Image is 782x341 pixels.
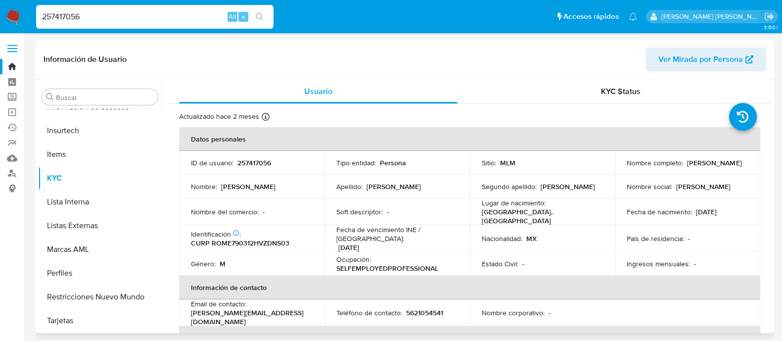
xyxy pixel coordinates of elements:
p: Persona [380,158,406,167]
p: Nacionalidad : [482,234,522,243]
p: 257417056 [237,158,271,167]
button: Marcas AML [38,238,162,261]
p: Sitio : [482,158,496,167]
p: Segundo apellido : [482,182,537,191]
p: [PERSON_NAME] [676,182,731,191]
p: Tipo entidad : [336,158,376,167]
p: [DATE] [338,243,359,252]
p: - [549,308,551,317]
p: - [522,259,524,268]
p: [PERSON_NAME][EMAIL_ADDRESS][DOMAIN_NAME] [191,308,309,326]
span: Accesos rápidos [563,11,619,22]
p: 5621054541 [406,308,443,317]
p: Nombre del comercio : [191,207,259,216]
span: Ver Mirada por Persona [658,48,743,71]
span: KYC Status [601,86,641,97]
p: Email de contacto : [191,299,246,308]
p: Nombre corporativo : [482,308,545,317]
p: Lugar de nacimiento : [482,198,546,207]
input: Buscar usuario o caso... [36,10,274,23]
button: Listas Externas [38,214,162,238]
span: Usuario [304,86,332,97]
p: - [688,234,690,243]
p: Teléfono de contacto : [336,308,402,317]
p: MX [526,234,537,243]
button: KYC [38,166,162,190]
p: Identificación : [191,230,241,239]
button: search-icon [249,10,270,24]
p: Fecha de nacimiento : [627,207,692,216]
button: Perfiles [38,261,162,285]
p: Ingresos mensuales : [627,259,690,268]
p: Apellido : [336,182,363,191]
span: s [242,12,245,21]
p: - [387,207,389,216]
th: Información de contacto [179,276,760,299]
p: Ocupación : [336,255,371,264]
a: Notificaciones [629,12,637,21]
th: Datos personales [179,127,760,151]
h1: Información de Usuario [44,54,127,64]
button: Lista Interna [38,190,162,214]
p: - [263,207,265,216]
p: MLM [500,158,515,167]
p: Fecha de vencimiento INE / [GEOGRAPHIC_DATA] : [336,225,458,243]
p: M [220,259,226,268]
p: anamaria.arriagasanchez@mercadolibre.com.mx [661,12,761,21]
button: Insurtech [38,119,162,143]
p: [PERSON_NAME] [541,182,595,191]
button: Ver Mirada por Persona [645,48,766,71]
p: [PERSON_NAME] [221,182,276,191]
p: Nombre social : [627,182,672,191]
p: ID de usuario : [191,158,233,167]
p: Nombre : [191,182,217,191]
p: CURP ROME790312HVZDNS03 [191,239,289,247]
p: SELFEMPLOYEDPROFESSIONAL [336,264,438,273]
p: - [694,259,696,268]
a: Salir [764,11,775,22]
p: [PERSON_NAME] [367,182,421,191]
button: Tarjetas [38,309,162,333]
p: [PERSON_NAME] [687,158,741,167]
span: Alt [229,12,236,21]
button: Restricciones Nuevo Mundo [38,285,162,309]
p: [GEOGRAPHIC_DATA], [GEOGRAPHIC_DATA] [482,207,599,225]
p: Nombre completo : [627,158,683,167]
button: Items [38,143,162,166]
p: Soft descriptor : [336,207,383,216]
p: País de residencia : [627,234,684,243]
button: Buscar [46,93,54,101]
input: Buscar [56,93,154,102]
p: Actualizado hace 2 meses [179,112,259,121]
p: Estado Civil : [482,259,518,268]
p: [DATE] [696,207,717,216]
p: Género : [191,259,216,268]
